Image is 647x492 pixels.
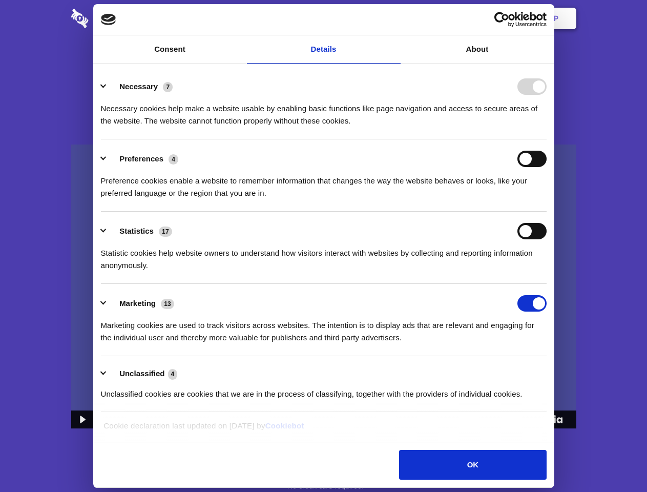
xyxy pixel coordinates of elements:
a: Login [465,3,509,34]
a: Consent [93,35,247,64]
a: Details [247,35,401,64]
iframe: Drift Widget Chat Controller [596,441,635,480]
span: 7 [163,82,173,92]
span: 4 [168,369,178,379]
div: Marketing cookies are used to track visitors across websites. The intention is to display ads tha... [101,312,547,344]
button: Statistics (17) [101,223,179,239]
a: Cookiebot [265,421,304,430]
div: Cookie declaration last updated on [DATE] by [96,420,551,440]
a: About [401,35,554,64]
button: Necessary (7) [101,78,179,95]
label: Marketing [119,299,156,307]
button: Unclassified (4) [101,367,184,380]
a: Usercentrics Cookiebot - opens in a new window [457,12,547,27]
button: Preferences (4) [101,151,185,167]
div: Preference cookies enable a website to remember information that changes the way the website beha... [101,167,547,199]
button: OK [399,450,546,480]
img: Sharesecret [71,145,576,429]
img: logo-wordmark-white-trans-d4663122ce5f474addd5e946df7df03e33cb6a1c49d2221995e7729f52c070b2.svg [71,9,159,28]
button: Play Video [71,411,92,428]
h4: Auto-redaction of sensitive data, encrypted data sharing and self-destructing private chats. Shar... [71,93,576,127]
span: 4 [169,154,178,165]
div: Necessary cookies help make a website usable by enabling basic functions like page navigation and... [101,95,547,127]
div: Unclassified cookies are cookies that we are in the process of classifying, together with the pro... [101,380,547,400]
span: 13 [161,299,174,309]
label: Preferences [119,154,163,163]
a: Pricing [301,3,345,34]
div: Statistic cookies help website owners to understand how visitors interact with websites by collec... [101,239,547,272]
button: Marketing (13) [101,295,181,312]
label: Statistics [119,227,154,235]
span: 17 [159,227,172,237]
a: Contact [415,3,463,34]
h1: Eliminate Slack Data Loss. [71,46,576,83]
img: logo [101,14,116,25]
label: Necessary [119,82,158,91]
